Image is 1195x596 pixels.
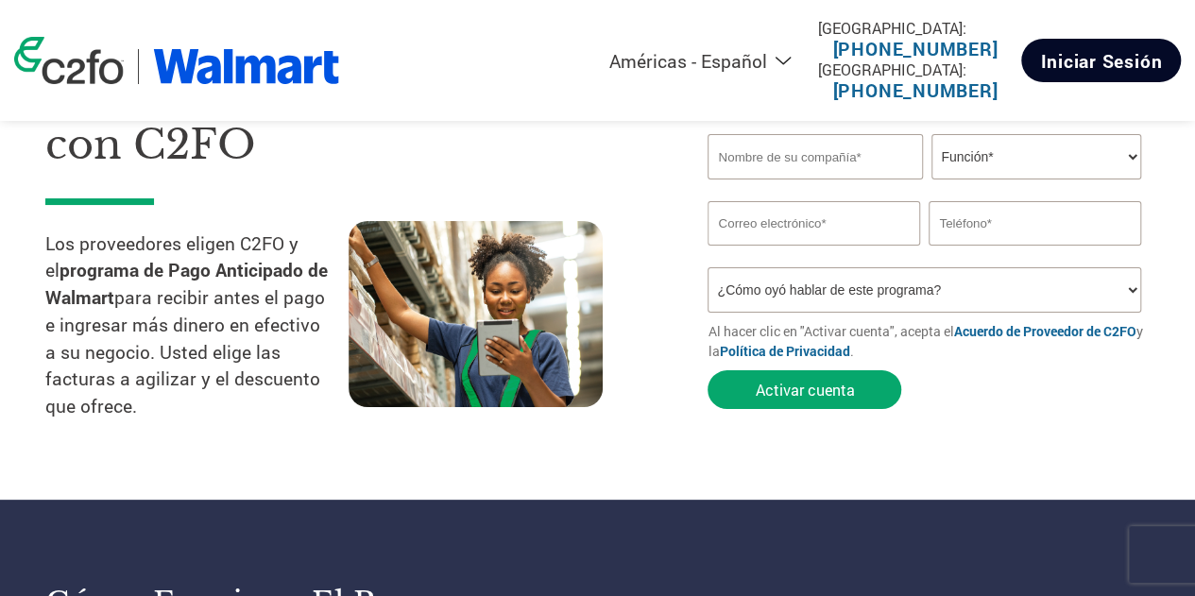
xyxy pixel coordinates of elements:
[708,370,901,409] button: Activar cuenta
[929,201,1140,246] input: Teléfono*
[708,247,919,260] div: Inavlid Email Address
[708,201,919,246] input: Invalid Email format
[708,321,1150,361] p: Al hacer clic en "Activar cuenta", acepta el y la .
[953,322,1135,340] a: Acuerdo de Proveedor de C2FO
[832,78,998,102] a: [PHONE_NUMBER]
[45,230,349,421] p: Los proveedores eligen C2FO y el para recibir antes el pago e ingresar más dinero en efectivo a s...
[708,134,922,179] input: Nombre de su compañía*
[817,18,1013,38] div: [GEOGRAPHIC_DATA]:
[14,37,124,84] img: c2fo logo
[708,181,1140,194] div: Invalid company name or company name is too long
[153,49,339,84] img: Walmart
[832,37,998,60] a: [PHONE_NUMBER]
[719,342,849,360] a: Política de Privacidad
[349,221,603,407] img: supply chain worker
[817,60,1013,79] div: [GEOGRAPHIC_DATA]:
[931,134,1140,179] select: Title/Role
[45,258,328,309] strong: programa de Pago Anticipado de Walmart
[1021,39,1181,82] a: Iniciar sesión
[929,247,1140,260] div: Inavlid Phone Number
